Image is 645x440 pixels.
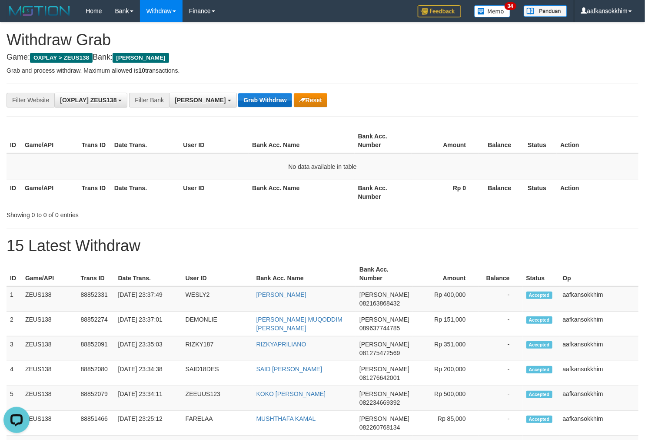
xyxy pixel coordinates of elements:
div: Filter Bank [129,93,169,107]
td: - [479,312,523,336]
td: aafkansokkhim [559,386,638,411]
td: ZEUS138 [22,312,77,336]
img: panduan.png [524,5,567,17]
td: aafkansokkhim [559,312,638,336]
th: Game/API [21,128,78,153]
th: Bank Acc. Number [356,262,413,286]
th: Action [557,180,638,205]
td: ZEUS138 [22,336,77,361]
div: Filter Website [7,93,54,107]
td: DEMONLIE [182,312,253,336]
td: 88852091 [77,336,115,361]
th: Balance [479,262,523,286]
th: Bank Acc. Number [355,128,412,153]
span: Accepted [526,391,552,398]
td: Rp 351,000 [413,336,479,361]
td: [DATE] 23:25:12 [114,411,182,436]
span: Accepted [526,292,552,299]
td: - [479,361,523,386]
span: Accepted [526,366,552,373]
th: Amount [412,128,479,153]
th: Date Trans. [114,262,182,286]
span: 34 [505,2,516,10]
td: - [479,386,523,411]
td: No data available in table [7,153,638,180]
span: Copy 082163868432 to clipboard [359,300,400,307]
span: Copy 081276642001 to clipboard [359,374,400,381]
td: 5 [7,386,22,411]
td: Rp 400,000 [413,286,479,312]
span: [PERSON_NAME] [359,316,409,323]
h1: Withdraw Grab [7,31,638,49]
td: 3 [7,336,22,361]
td: aafkansokkhim [559,286,638,312]
th: User ID [182,262,253,286]
th: ID [7,128,21,153]
th: Status [523,262,559,286]
a: MUSHTHAFA KAMAL [256,415,316,422]
td: ZEUS138 [22,411,77,436]
p: Grab and process withdraw. Maximum allowed is transactions. [7,66,638,75]
button: [OXPLAY] ZEUS138 [54,93,127,107]
span: Accepted [526,316,552,324]
td: - [479,286,523,312]
th: Bank Acc. Name [249,180,355,205]
td: [DATE] 23:34:11 [114,386,182,411]
td: FARELAA [182,411,253,436]
td: [DATE] 23:34:38 [114,361,182,386]
th: Game/API [21,180,78,205]
th: Amount [413,262,479,286]
td: 88852274 [77,312,115,336]
th: Balance [479,128,524,153]
a: [PERSON_NAME] [256,291,306,298]
strong: 10 [138,67,145,74]
td: ZEEUUS123 [182,386,253,411]
td: 2 [7,312,22,336]
td: aafkansokkhim [559,411,638,436]
td: [DATE] 23:37:01 [114,312,182,336]
div: Showing 0 to 0 of 0 entries [7,207,262,219]
button: Grab Withdraw [238,93,292,107]
th: Trans ID [77,262,115,286]
td: 1 [7,286,22,312]
th: User ID [180,180,249,205]
a: [PERSON_NAME] MUQODDIM [PERSON_NAME] [256,316,342,332]
button: Open LiveChat chat widget [3,3,30,30]
th: Status [524,128,557,153]
td: 88852331 [77,286,115,312]
span: Accepted [526,341,552,349]
td: ZEUS138 [22,286,77,312]
td: - [479,411,523,436]
td: aafkansokkhim [559,361,638,386]
th: User ID [180,128,249,153]
td: 88851466 [77,411,115,436]
td: - [479,336,523,361]
th: ID [7,262,22,286]
td: Rp 500,000 [413,386,479,411]
span: [PERSON_NAME] [359,341,409,348]
td: 4 [7,361,22,386]
th: Game/API [22,262,77,286]
td: 88852080 [77,361,115,386]
span: [OXPLAY] ZEUS138 [60,97,116,104]
th: Bank Acc. Name [249,128,355,153]
h4: Game: Bank: [7,53,638,62]
td: SAID18DES [182,361,253,386]
span: [PERSON_NAME] [359,366,409,373]
th: Bank Acc. Name [253,262,356,286]
th: ID [7,180,21,205]
span: [PERSON_NAME] [359,415,409,422]
td: ZEUS138 [22,361,77,386]
span: Accepted [526,416,552,423]
th: Trans ID [78,180,111,205]
td: Rp 85,000 [413,411,479,436]
td: aafkansokkhim [559,336,638,361]
h1: 15 Latest Withdraw [7,237,638,255]
button: [PERSON_NAME] [169,93,236,107]
span: [PERSON_NAME] [113,53,169,63]
img: MOTION_logo.png [7,4,73,17]
td: [DATE] 23:37:49 [114,286,182,312]
a: RIZKYAPRILIANO [256,341,306,348]
td: ZEUS138 [22,386,77,411]
th: Bank Acc. Number [355,180,412,205]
